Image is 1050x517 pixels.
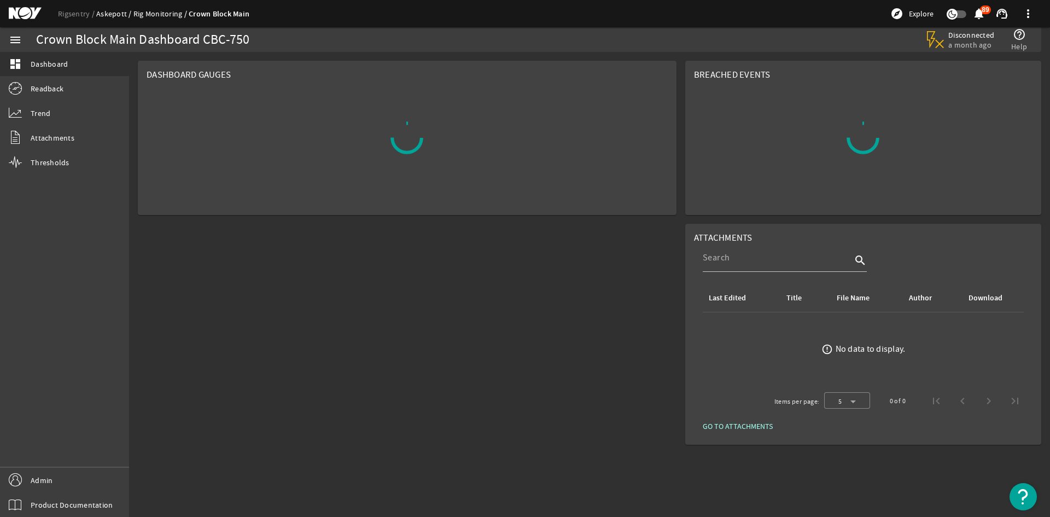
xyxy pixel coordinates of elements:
div: Last Edited [707,292,772,304]
div: Download [969,292,1002,304]
span: Product Documentation [31,499,113,510]
span: Breached Events [694,69,771,80]
mat-icon: menu [9,33,22,47]
a: Crown Block Main [189,9,249,19]
span: Attachments [31,132,74,143]
span: Thresholds [31,157,69,168]
span: Disconnected [948,30,995,40]
mat-icon: support_agent [995,7,1008,20]
div: Crown Block Main Dashboard CBC-750 [36,34,250,45]
i: search [854,254,867,267]
div: Title [785,292,822,304]
span: Attachments [694,232,752,243]
span: Trend [31,108,50,119]
span: a month ago [948,40,995,50]
button: 89 [973,8,984,20]
mat-icon: explore [890,7,903,20]
button: Explore [886,5,938,22]
div: Author [909,292,932,304]
div: File Name [837,292,870,304]
div: Items per page: [774,396,820,407]
mat-icon: notifications [972,7,985,20]
span: Readback [31,83,63,94]
div: File Name [835,292,894,304]
mat-icon: error_outline [821,344,833,355]
span: GO TO ATTACHMENTS [703,421,773,432]
input: Search [703,251,851,264]
div: No data to display. [836,344,906,355]
button: GO TO ATTACHMENTS [694,416,781,436]
a: Rig Monitoring [133,9,189,19]
button: more_vert [1015,1,1041,27]
span: Explore [909,8,934,19]
mat-icon: dashboard [9,57,22,71]
button: Open Resource Center [1010,483,1037,510]
mat-icon: help_outline [1013,28,1026,41]
div: 0 of 0 [890,396,906,406]
a: Askepott [96,9,133,19]
span: Admin [31,475,52,486]
div: Author [907,292,954,304]
span: Dashboard Gauges [147,69,231,80]
a: Rigsentry [58,9,96,19]
span: Help [1011,41,1027,52]
div: Last Edited [709,292,746,304]
span: Dashboard [31,59,68,69]
div: Title [786,292,802,304]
